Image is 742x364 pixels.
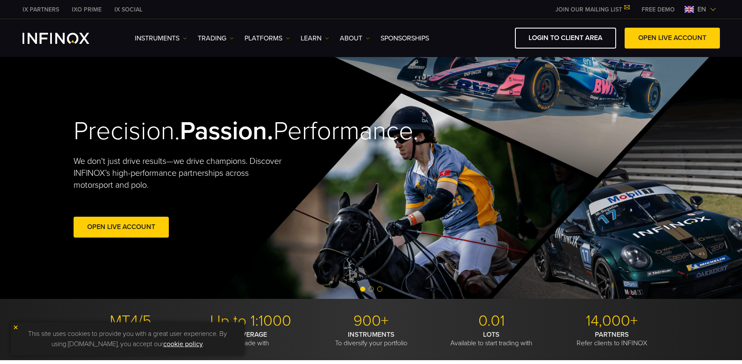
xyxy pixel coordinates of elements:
p: 14,000+ [555,312,669,330]
a: Open Live Account [74,217,169,238]
strong: INSTRUMENTS [348,330,395,339]
p: 900+ [314,312,428,330]
a: Instruments [135,33,187,43]
p: To trade with [194,330,308,347]
a: cookie policy [163,340,203,348]
a: INFINOX [108,5,149,14]
p: Available to start trading with [435,330,549,347]
a: INFINOX [16,5,65,14]
a: ABOUT [340,33,370,43]
a: TRADING [198,33,234,43]
p: MT4/5 [74,312,188,330]
a: INFINOX Logo [23,33,109,44]
strong: Passion. [180,116,273,146]
a: Learn [301,33,329,43]
a: LOGIN TO CLIENT AREA [515,28,616,49]
p: Refer clients to INFINOX [555,330,669,347]
span: Go to slide 2 [369,287,374,292]
p: We don't just drive results—we drive champions. Discover INFINOX’s high-performance partnerships ... [74,155,288,191]
a: SPONSORSHIPS [381,33,429,43]
a: INFINOX MENU [635,5,681,14]
a: OPEN LIVE ACCOUNT [625,28,720,49]
a: INFINOX [65,5,108,14]
a: PLATFORMS [244,33,290,43]
strong: PARTNERS [595,330,629,339]
span: en [694,4,710,14]
p: 0.01 [435,312,549,330]
p: This site uses cookies to provide you with a great user experience. By using [DOMAIN_NAME], you a... [15,327,240,351]
strong: LEVERAGE [234,330,267,339]
a: JOIN OUR MAILING LIST [549,6,635,13]
p: Up to 1:1000 [194,312,308,330]
p: To diversify your portfolio [314,330,428,347]
span: Go to slide 1 [360,287,365,292]
strong: LOTS [483,330,500,339]
h2: Precision. Performance. [74,116,341,147]
img: yellow close icon [13,324,19,330]
span: Go to slide 3 [377,287,382,292]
